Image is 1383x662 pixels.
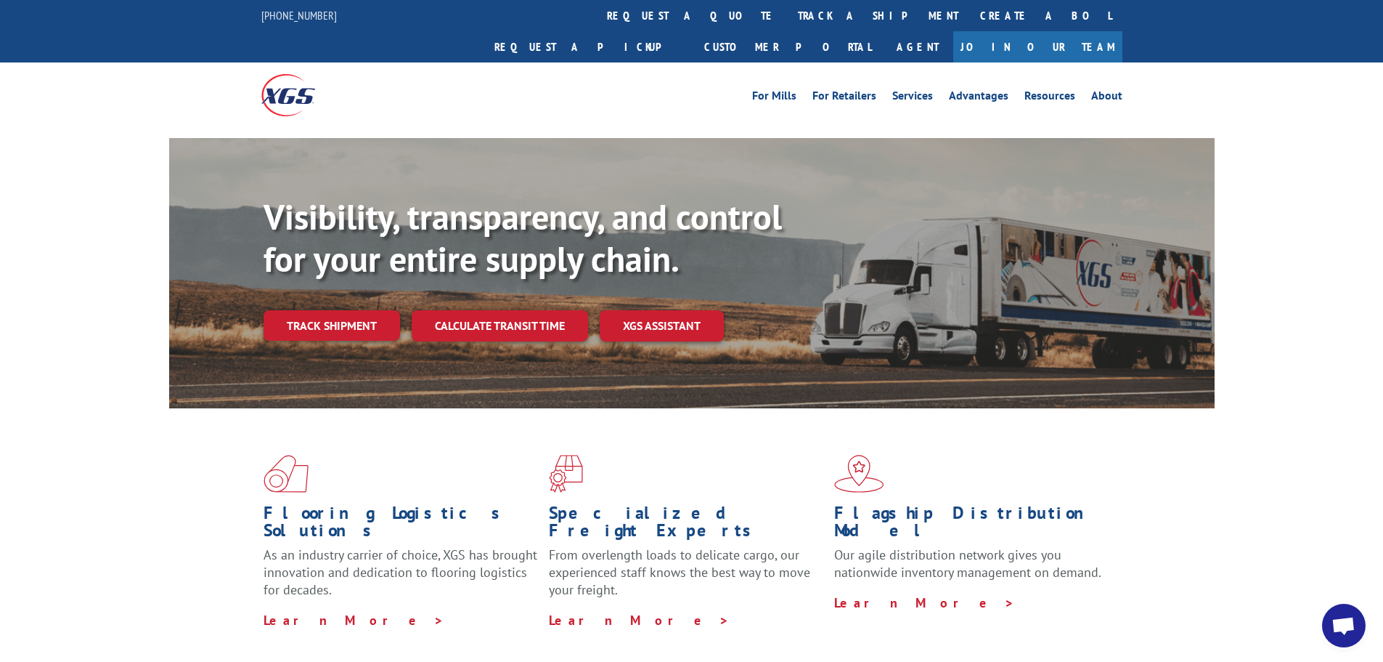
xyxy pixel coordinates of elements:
p: From overlength loads to delicate cargo, our experienced staff knows the best way to move your fr... [549,546,823,611]
a: Calculate transit time [412,310,588,342]
a: Customer Portal [693,31,882,62]
span: Our agile distribution network gives you nationwide inventory management on demand. [834,546,1101,581]
a: Join Our Team [953,31,1122,62]
a: Advantages [949,90,1008,106]
a: Track shipment [264,310,400,341]
a: Agent [882,31,953,62]
a: Resources [1024,90,1075,106]
div: Open chat [1322,604,1366,647]
a: For Mills [752,90,796,106]
a: Services [892,90,933,106]
a: Learn More > [549,612,730,629]
a: XGS ASSISTANT [600,310,724,342]
img: xgs-icon-flagship-distribution-model-red [834,455,884,493]
a: [PHONE_NUMBER] [261,8,337,23]
img: xgs-icon-focused-on-flooring-red [549,455,583,493]
h1: Flooring Logistics Solutions [264,504,538,546]
span: As an industry carrier of choice, XGS has brought innovation and dedication to flooring logistics... [264,546,537,598]
a: Learn More > [264,612,444,629]
h1: Specialized Freight Experts [549,504,823,546]
img: xgs-icon-total-supply-chain-intelligence-red [264,455,309,493]
h1: Flagship Distribution Model [834,504,1109,546]
a: Learn More > [834,594,1015,611]
a: Request a pickup [484,31,693,62]
b: Visibility, transparency, and control for your entire supply chain. [264,194,782,281]
a: For Retailers [812,90,876,106]
a: About [1091,90,1122,106]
